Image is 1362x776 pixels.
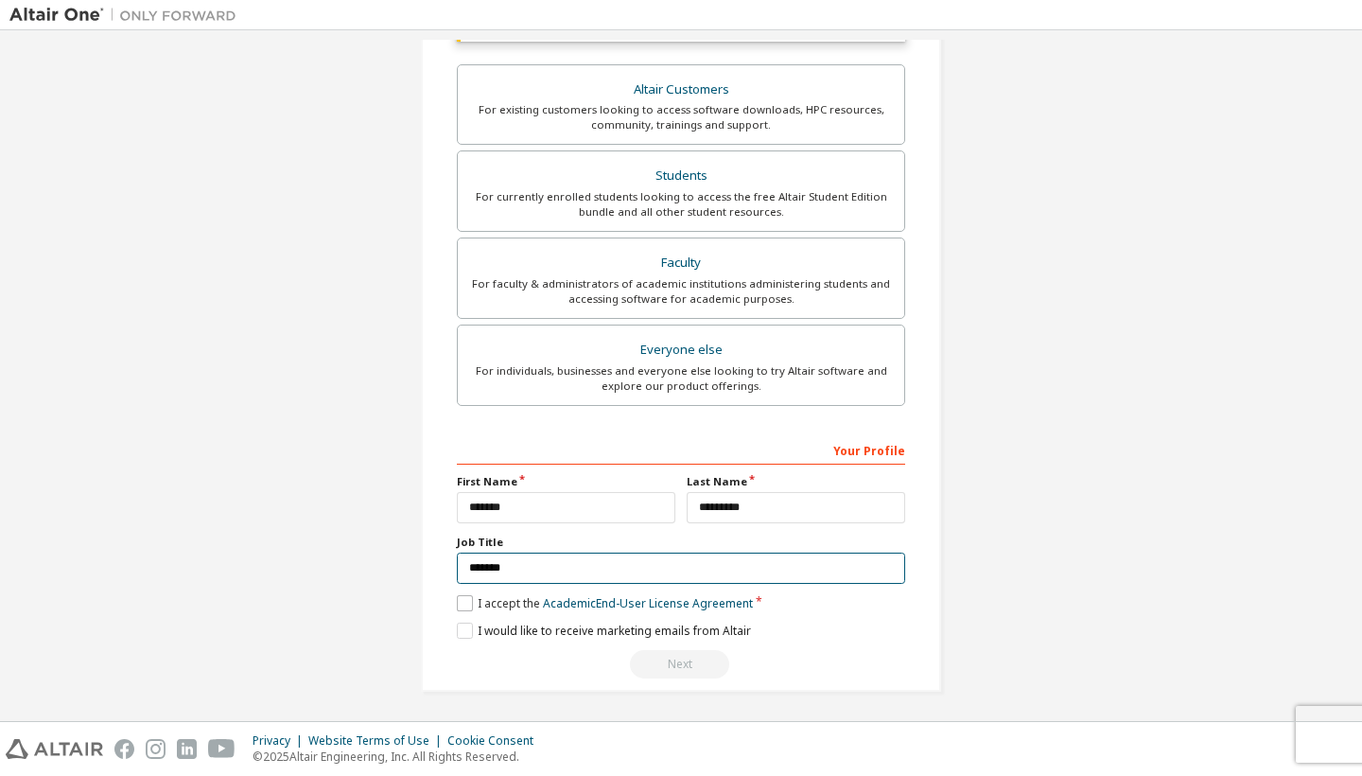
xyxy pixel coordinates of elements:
div: Read and acccept EULA to continue [457,650,905,679]
label: Job Title [457,535,905,550]
label: First Name [457,474,675,489]
div: Website Terms of Use [308,733,447,749]
div: Your Profile [457,434,905,465]
img: facebook.svg [114,739,134,759]
div: Cookie Consent [447,733,545,749]
div: Privacy [253,733,308,749]
img: altair_logo.svg [6,739,103,759]
div: For individuals, businesses and everyone else looking to try Altair software and explore our prod... [469,363,893,394]
div: Faculty [469,250,893,276]
img: youtube.svg [208,739,236,759]
p: © 2025 Altair Engineering, Inc. All Rights Reserved. [253,749,545,765]
img: linkedin.svg [177,739,197,759]
label: I would like to receive marketing emails from Altair [457,623,751,639]
div: For currently enrolled students looking to access the free Altair Student Edition bundle and all ... [469,189,893,220]
img: instagram.svg [146,739,166,759]
label: Last Name [687,474,905,489]
div: Everyone else [469,337,893,363]
img: Altair One [9,6,246,25]
div: For existing customers looking to access software downloads, HPC resources, community, trainings ... [469,102,893,132]
div: Students [469,163,893,189]
a: Academic End-User License Agreement [543,595,753,611]
div: For faculty & administrators of academic institutions administering students and accessing softwa... [469,276,893,307]
label: I accept the [457,595,753,611]
div: Altair Customers [469,77,893,103]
